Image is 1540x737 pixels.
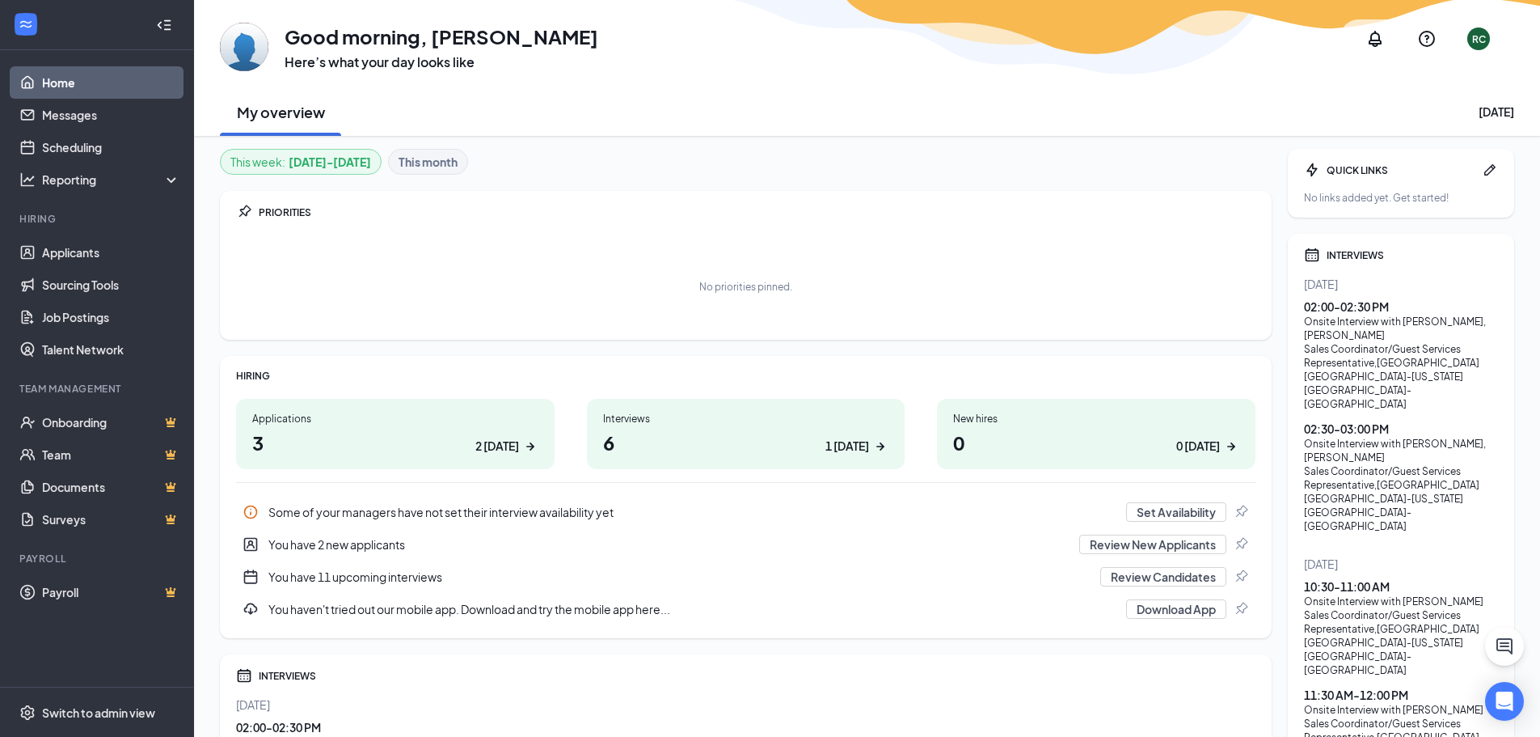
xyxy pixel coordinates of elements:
a: UserEntityYou have 2 new applicantsReview New ApplicantsPin [236,528,1255,561]
h2: My overview [237,102,325,122]
svg: ArrowRight [522,438,538,455]
div: Sales Coordinator/Guest Services Representative , [GEOGRAPHIC_DATA] [GEOGRAPHIC_DATA]-[US_STATE][... [1304,608,1498,677]
div: Onsite Interview with [PERSON_NAME] [1304,703,1498,717]
svg: Pen [1482,162,1498,178]
div: QUICK LINKS [1327,163,1475,177]
a: Job Postings [42,301,180,333]
div: This week : [230,153,371,171]
div: Interviews [603,412,889,426]
svg: Pin [236,204,252,220]
img: Ryan Cruel [220,23,268,71]
div: INTERVIEWS [1327,248,1498,262]
div: You haven't tried out our mobile app. Download and try the mobile app here... [236,593,1255,625]
svg: Settings [19,705,36,721]
svg: Analysis [19,172,36,188]
div: 0 [DATE] [1176,438,1220,455]
a: Applications32 [DATE]ArrowRight [236,399,555,469]
div: You haven't tried out our mobile app. Download and try the mobile app here... [268,601,1116,617]
svg: Bolt [1304,162,1320,178]
svg: Pin [1233,504,1249,520]
svg: WorkstreamLogo [18,16,34,32]
button: Review Candidates [1100,567,1226,587]
div: You have 2 new applicants [268,536,1070,553]
div: Some of your managers have not set their interview availability yet [236,496,1255,528]
div: Reporting [42,172,181,188]
div: 1 [DATE] [825,438,869,455]
a: Talent Network [42,333,180,366]
a: New hires00 [DATE]ArrowRight [937,399,1255,469]
a: Messages [42,99,180,131]
h1: Good morning, [PERSON_NAME] [285,23,598,50]
div: You have 11 upcoming interviews [268,569,1091,585]
div: No links added yet. Get started! [1304,191,1498,205]
svg: Download [243,601,259,617]
div: You have 11 upcoming interviews [236,561,1255,593]
div: New hires [953,412,1239,426]
div: INTERVIEWS [259,669,1255,683]
div: Sales Coordinator/Guest Services Representative , [GEOGRAPHIC_DATA] [GEOGRAPHIC_DATA]-[US_STATE][... [1304,464,1498,533]
div: [DATE] [1304,556,1498,572]
div: You have 2 new applicants [236,528,1255,561]
svg: QuestionInfo [1417,29,1437,49]
svg: Collapse [156,17,172,33]
button: Review New Applicants [1079,535,1226,554]
a: Interviews61 [DATE]ArrowRight [587,399,905,469]
div: No priorities pinned. [699,280,792,294]
a: CalendarNewYou have 11 upcoming interviewsReview CandidatesPin [236,561,1255,593]
div: 11:30 AM - 12:00 PM [1304,687,1498,703]
svg: ArrowRight [872,438,888,455]
a: SurveysCrown [42,503,180,536]
a: DownloadYou haven't tried out our mobile app. Download and try the mobile app here...Download AppPin [236,593,1255,625]
div: Applications [252,412,538,426]
div: Some of your managers have not set their interview availability yet [268,504,1116,520]
b: This month [399,153,458,171]
svg: Calendar [1304,247,1320,263]
div: PRIORITIES [259,205,1255,219]
a: Sourcing Tools [42,269,180,301]
div: Team Management [19,382,177,396]
a: DocumentsCrown [42,471,180,503]
a: Scheduling [42,131,180,163]
a: OnboardingCrown [42,406,180,438]
a: TeamCrown [42,438,180,471]
div: HIRING [236,369,1255,383]
div: 02:30 - 03:00 PM [1304,421,1498,437]
div: RC [1472,32,1486,46]
div: Onsite Interview with [PERSON_NAME] [1304,595,1498,608]
div: Hiring [19,212,177,226]
b: [DATE] - [DATE] [289,153,371,171]
svg: Pin [1233,569,1249,585]
h1: 6 [603,429,889,456]
h1: 0 [953,429,1239,456]
button: Download App [1126,599,1226,619]
a: Home [42,66,180,99]
div: [DATE] [236,697,1255,713]
div: [DATE] [1304,276,1498,292]
div: 2 [DATE] [475,438,519,455]
svg: Notifications [1365,29,1385,49]
h1: 3 [252,429,538,456]
h3: Here’s what your day looks like [285,53,598,71]
svg: Info [243,504,259,520]
svg: ChatActive [1495,637,1514,656]
div: 02:00 - 02:30 PM [236,719,1255,735]
div: Onsite Interview with [PERSON_NAME], [PERSON_NAME] [1304,437,1498,464]
a: InfoSome of your managers have not set their interview availability yetSet AvailabilityPin [236,496,1255,528]
div: 02:00 - 02:30 PM [1304,299,1498,315]
a: PayrollCrown [42,576,180,608]
a: Applicants [42,236,180,269]
svg: ArrowRight [1223,438,1239,455]
div: 10:30 - 11:00 AM [1304,578,1498,595]
svg: UserEntity [243,536,259,553]
svg: CalendarNew [243,569,259,585]
button: Set Availability [1126,502,1226,522]
div: Switch to admin view [42,705,155,721]
div: Open Intercom Messenger [1485,682,1524,721]
svg: Pin [1233,601,1249,617]
svg: Pin [1233,536,1249,553]
div: Onsite Interview with [PERSON_NAME], [PERSON_NAME] [1304,315,1498,342]
button: ChatActive [1485,627,1524,666]
div: [DATE] [1479,104,1514,120]
svg: Calendar [236,667,252,684]
div: Sales Coordinator/Guest Services Representative , [GEOGRAPHIC_DATA] [GEOGRAPHIC_DATA]-[US_STATE][... [1304,342,1498,411]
